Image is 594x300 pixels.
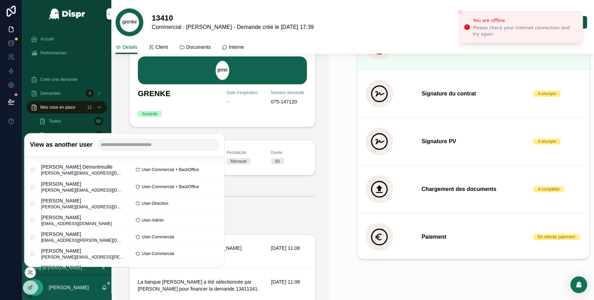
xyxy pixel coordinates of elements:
[152,23,314,31] span: Commercial : [PERSON_NAME] - Demande créé le [DATE] 17:39
[26,265,82,271] span: Viewing as [PERSON_NAME]
[41,247,124,254] span: [PERSON_NAME]
[40,105,75,110] span: Mes mise en place
[40,77,78,82] span: Créer une demande
[94,117,103,125] div: 50
[538,138,556,145] div: A envoyer
[41,264,124,271] span: [PERSON_NAME]
[275,158,280,164] div: 60
[41,163,124,170] span: [PERSON_NAME] Demontreuille
[457,9,464,16] button: Close toast
[49,132,62,138] span: Validée
[95,131,103,139] div: 3
[142,167,199,172] span: User-Commercial + BackOffice
[271,150,307,155] span: Durée
[22,28,111,261] div: scrollable content
[152,13,314,23] h1: 13410
[227,98,230,105] span: --
[421,233,525,241] h3: Paiement
[138,56,307,84] img: GRENKE.png
[142,200,168,206] span: User-Direction
[48,8,86,20] img: App logo
[35,115,107,128] a: Toutes50
[142,234,174,239] span: User-Commercial
[26,73,107,86] a: Créer une demande
[142,184,199,189] span: User-Commercial + BackOffice
[26,101,107,114] a: Mes mise en place11
[222,41,244,55] a: Interne
[138,90,218,100] h1: GRENKE
[473,17,577,24] div: You are offline
[421,137,525,146] h3: Signature PV
[86,89,94,98] div: 4
[186,44,211,51] span: Documents
[26,47,107,59] a: Performances
[538,186,560,192] div: A compléter
[142,217,164,223] span: User-Admin
[179,41,211,55] a: Documents
[271,90,307,95] span: Numéro demande
[41,221,112,226] span: [EMAIL_ADDRESS][DOMAIN_NAME]
[41,254,124,260] span: [PERSON_NAME][EMAIL_ADDRESS][PERSON_NAME][DOMAIN_NAME]
[116,41,137,54] a: Details
[35,129,107,141] a: Validée3
[271,278,307,285] span: [DATE] 11:08
[271,98,307,105] span: 075-147120
[85,103,94,111] div: 11
[26,33,107,45] a: Accueil
[421,90,525,98] h3: Signature du contrat
[26,87,107,100] a: Demandes4
[41,204,124,209] span: [PERSON_NAME][EMAIL_ADDRESS][DOMAIN_NAME]
[570,276,587,293] div: Open Intercom Messenger
[142,251,174,256] span: User-Commercial
[142,111,157,117] div: Accordé
[156,44,168,51] span: Client
[40,36,54,42] span: Accueil
[41,237,124,243] span: [EMAIL_ADDRESS][PERSON_NAME][DOMAIN_NAME]
[421,185,525,193] h3: Chargement des documents
[41,214,112,221] span: [PERSON_NAME]
[271,245,307,252] span: [DATE] 11:08
[41,180,124,187] span: [PERSON_NAME]
[231,158,246,164] div: Mensuel
[538,91,556,97] div: A envoyer
[40,91,61,96] span: Demandes
[229,44,244,51] span: Interne
[138,278,263,292] span: La banque [PERSON_NAME] a été sélectionnée par [PERSON_NAME] pour financer la demande 13411341.
[538,234,575,240] div: En attente paiement
[149,41,168,55] a: Client
[122,44,137,51] span: Details
[30,140,93,149] h2: View as another user
[41,197,124,204] span: [PERSON_NAME]
[41,230,124,237] span: [PERSON_NAME]
[227,90,263,95] span: Date d'expiration
[41,187,124,193] span: [PERSON_NAME][EMAIL_ADDRESS][DOMAIN_NAME]
[49,118,61,124] span: Toutes
[49,284,89,291] p: [PERSON_NAME]
[473,25,577,37] div: Please check your internet connection and try again
[40,50,66,56] span: Performances
[227,150,263,155] span: Periodicité
[41,170,124,176] span: [PERSON_NAME][EMAIL_ADDRESS][DOMAIN_NAME]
